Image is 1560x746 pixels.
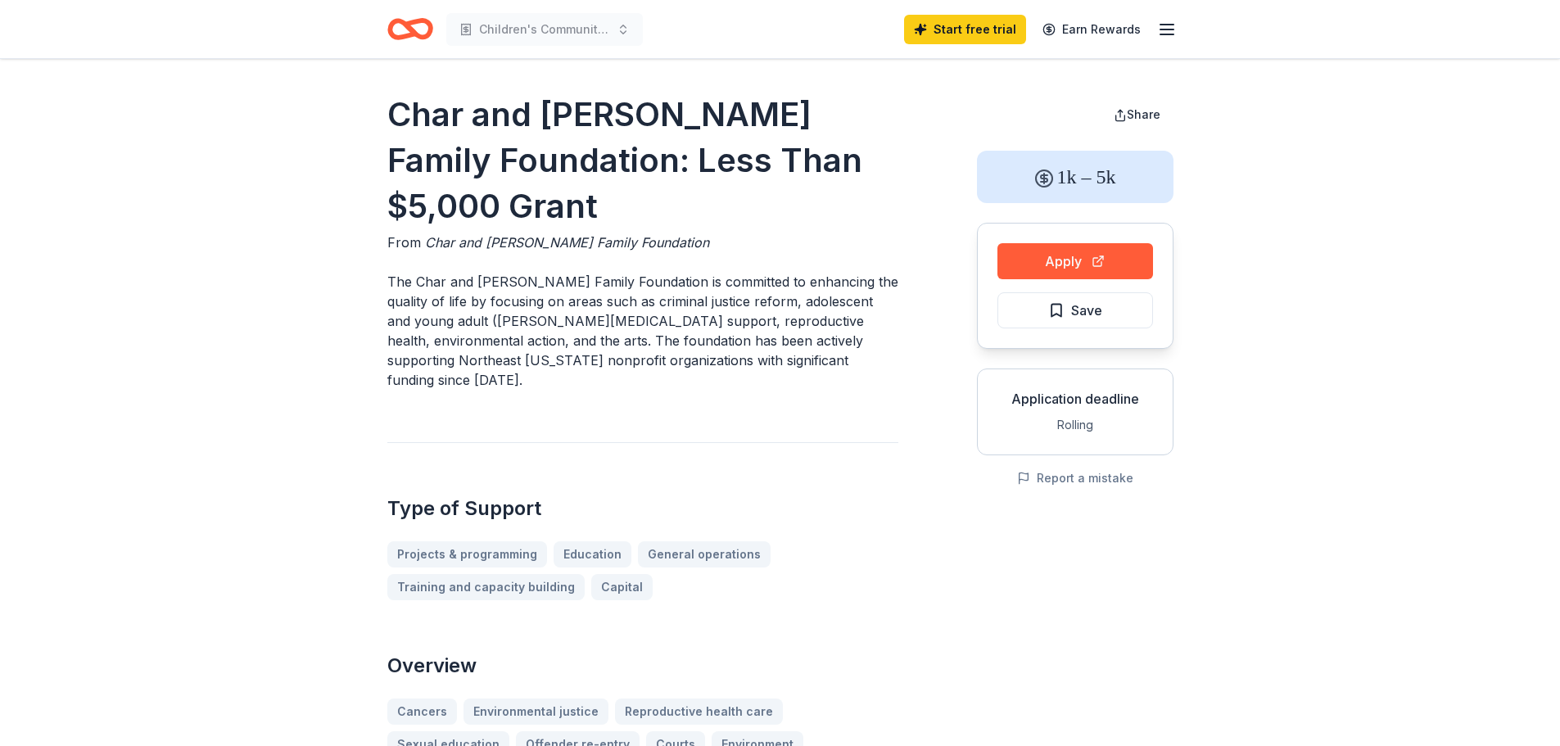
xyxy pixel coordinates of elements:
[1033,15,1151,44] a: Earn Rewards
[997,292,1153,328] button: Save
[387,233,898,252] div: From
[591,574,653,600] a: Capital
[479,20,610,39] span: Children's Community School
[1017,468,1133,488] button: Report a mistake
[1127,107,1160,121] span: Share
[997,243,1153,279] button: Apply
[991,415,1160,435] div: Rolling
[387,541,547,567] a: Projects & programming
[446,13,643,46] button: Children's Community School
[991,389,1160,409] div: Application deadline
[387,272,898,390] p: The Char and [PERSON_NAME] Family Foundation is committed to enhancing the quality of life by foc...
[638,541,771,567] a: General operations
[904,15,1026,44] a: Start free trial
[387,653,898,679] h2: Overview
[425,234,709,251] span: Char and [PERSON_NAME] Family Foundation
[1101,98,1173,131] button: Share
[387,495,898,522] h2: Type of Support
[977,151,1173,203] div: 1k – 5k
[387,10,433,48] a: Home
[554,541,631,567] a: Education
[387,92,898,229] h1: Char and [PERSON_NAME] Family Foundation: Less Than $5,000 Grant
[387,574,585,600] a: Training and capacity building
[1071,300,1102,321] span: Save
